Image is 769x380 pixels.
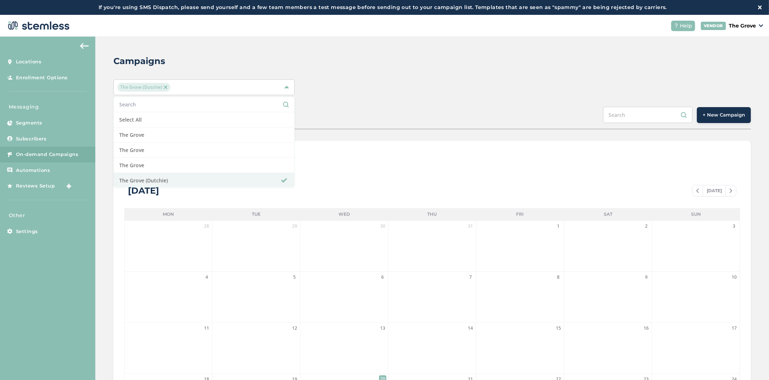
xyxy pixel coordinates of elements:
span: The Grove (Dutchie) [117,83,170,92]
span: 16 [643,325,650,332]
img: icon_down-arrow-small-66adaf34.svg [759,24,763,27]
span: 4 [203,274,210,281]
span: 5 [291,274,298,281]
li: Fri [476,208,564,220]
span: 17 [731,325,738,332]
span: 3 [731,223,738,230]
li: Mon [124,208,212,220]
span: On-demand Campaigns [16,151,79,158]
img: icon-help-white-03924b79.svg [674,24,678,28]
iframe: Chat Widget [733,345,769,380]
span: 28 [203,223,210,230]
img: logo-dark-0685b13c.svg [6,18,70,33]
span: 10 [731,274,738,281]
span: Automations [16,167,50,174]
img: glitter-stars-b7820f95.gif [61,179,75,193]
img: icon-close-accent-8a337256.svg [164,85,167,89]
input: Search [603,107,693,123]
span: Settings [16,228,38,235]
button: + New Campaign [697,107,751,123]
span: 12 [291,325,298,332]
span: Reviews Setup [16,182,55,190]
span: 30 [379,223,386,230]
li: Sat [564,208,652,220]
span: 13 [379,325,386,332]
span: 14 [467,325,474,332]
span: Segments [16,119,42,127]
h2: Campaigns [113,55,165,68]
span: 6 [379,274,386,281]
img: icon-arrow-back-accent-c549486e.svg [80,43,89,49]
span: Enrollment Options [16,74,68,81]
span: 31 [467,223,474,230]
span: 7 [467,274,474,281]
li: The Grove [114,127,294,143]
span: 2 [643,223,650,230]
div: [DATE] [128,184,159,197]
li: The Grove [114,158,294,173]
span: + New Campaign [703,111,745,119]
li: The Grove (Dutchie) [114,173,294,188]
span: [DATE] [703,185,726,196]
li: Sun [652,208,740,220]
label: If you're using SMS Dispatch, please send yourself and a few team members a test message before s... [7,4,758,11]
li: The Grove [114,143,294,158]
span: 15 [555,325,562,332]
span: 1 [555,223,562,230]
div: VENDOR [701,22,726,30]
li: Wed [300,208,388,220]
p: The Grove [729,22,756,30]
li: Thu [388,208,476,220]
li: Select All [114,112,294,127]
li: Tue [212,208,300,220]
img: icon-chevron-left-b8c47ebb.svg [696,189,699,193]
span: 8 [555,274,562,281]
span: 9 [643,274,650,281]
img: icon-chevron-right-bae969c5.svg [729,189,732,193]
span: 29 [291,223,298,230]
span: Help [680,22,692,30]
span: Subscribers [16,135,47,143]
span: 11 [203,325,210,332]
img: icon-close-white-1ed751a3.svg [758,5,762,9]
span: Locations [16,58,42,66]
input: Search [119,101,289,108]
